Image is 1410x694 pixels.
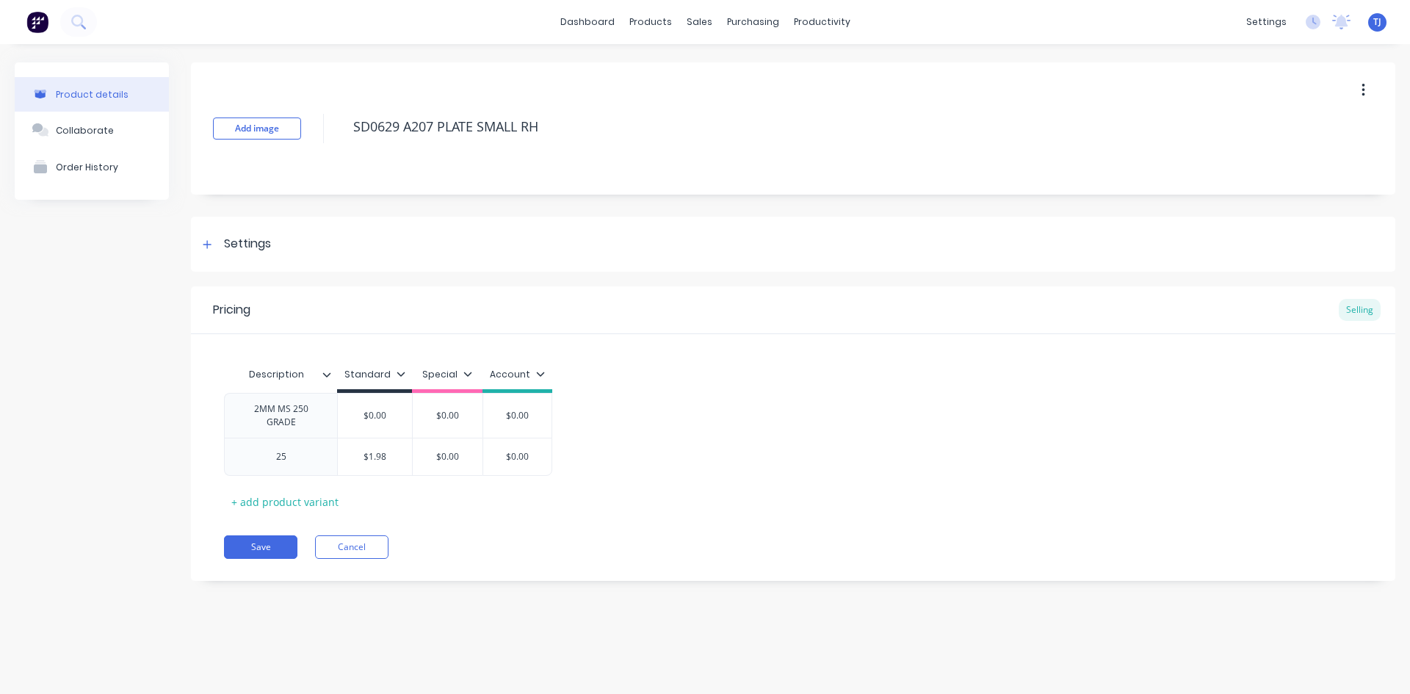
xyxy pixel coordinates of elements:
[490,368,545,381] div: Account
[56,89,129,100] div: Product details
[622,11,679,33] div: products
[213,118,301,140] button: Add image
[245,447,318,466] div: 25
[15,148,169,185] button: Order History
[224,438,552,476] div: 25$1.98$0.00$0.00
[56,162,118,173] div: Order History
[720,11,787,33] div: purchasing
[338,397,412,434] div: $0.00
[480,438,554,475] div: $0.00
[411,397,484,434] div: $0.00
[1339,299,1381,321] div: Selling
[679,11,720,33] div: sales
[344,368,405,381] div: Standard
[1373,15,1381,29] span: TJ
[224,356,328,393] div: Description
[224,360,337,389] div: Description
[422,368,472,381] div: Special
[338,438,412,475] div: $1.98
[231,400,331,432] div: 2MM MS 250 GRADE
[480,397,554,434] div: $0.00
[346,109,1274,144] textarea: SD0629 A207 PLATE SMALL RH
[224,235,271,253] div: Settings
[315,535,388,559] button: Cancel
[213,301,250,319] div: Pricing
[15,77,169,112] button: Product details
[553,11,622,33] a: dashboard
[224,535,297,559] button: Save
[787,11,858,33] div: productivity
[15,112,169,148] button: Collaborate
[56,125,114,136] div: Collaborate
[224,393,552,438] div: 2MM MS 250 GRADE$0.00$0.00$0.00
[411,438,484,475] div: $0.00
[224,491,346,513] div: + add product variant
[26,11,48,33] img: Factory
[1239,11,1294,33] div: settings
